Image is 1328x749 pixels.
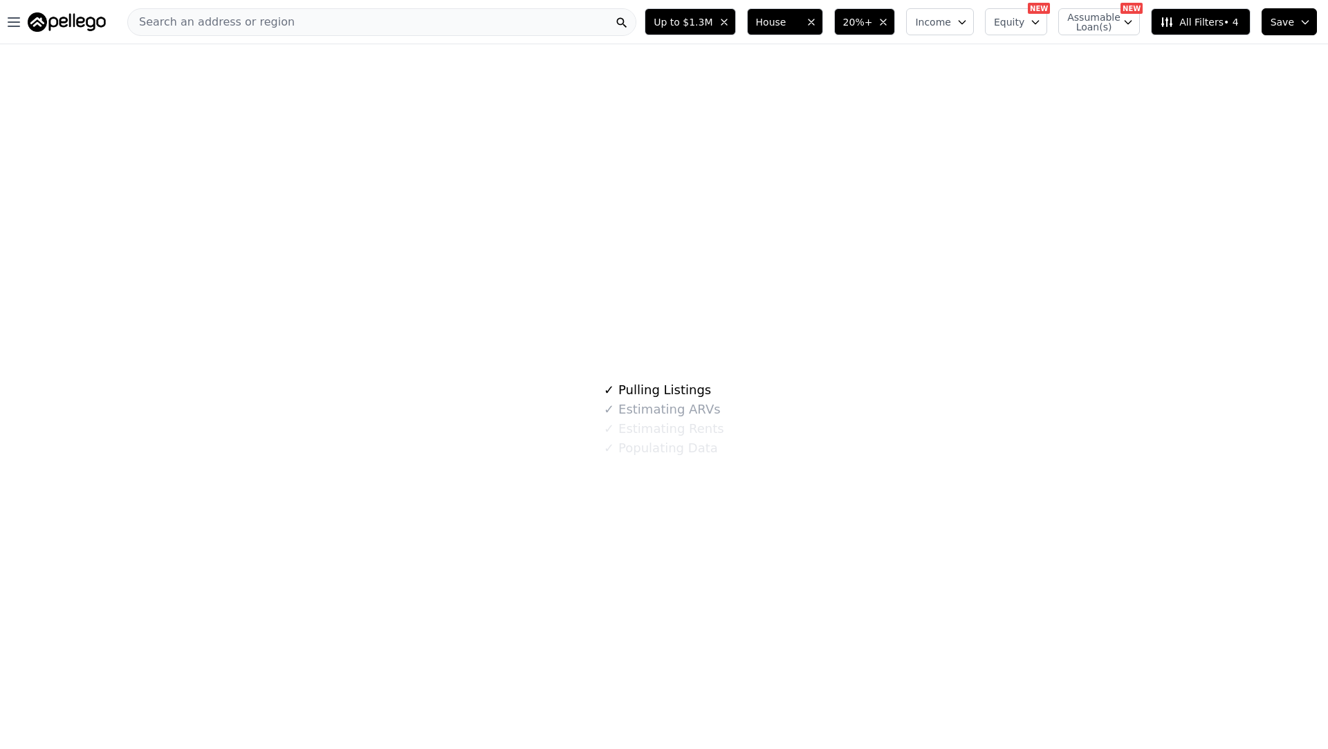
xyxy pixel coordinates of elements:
button: Save [1262,8,1317,35]
button: Income [906,8,974,35]
span: Up to $1.3M [654,15,712,29]
span: Assumable Loan(s) [1067,12,1112,32]
span: Save [1271,15,1294,29]
span: Income [915,15,951,29]
span: House [756,15,800,29]
button: House [747,8,823,35]
span: ✓ [604,441,614,455]
button: Equity [985,8,1047,35]
span: 20%+ [843,15,873,29]
span: Equity [994,15,1024,29]
button: Up to $1.3M [645,8,735,35]
img: Pellego [28,12,106,32]
div: Estimating ARVs [604,400,720,419]
button: Assumable Loan(s) [1058,8,1140,35]
div: NEW [1120,3,1143,14]
button: All Filters• 4 [1151,8,1250,35]
span: ✓ [604,403,614,416]
span: Search an address or region [128,14,295,30]
div: Estimating Rents [604,419,723,438]
span: All Filters • 4 [1160,15,1238,29]
div: NEW [1028,3,1050,14]
span: ✓ [604,422,614,436]
span: ✓ [604,383,614,397]
div: Populating Data [604,438,717,458]
button: 20%+ [834,8,896,35]
div: Pulling Listings [604,380,711,400]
